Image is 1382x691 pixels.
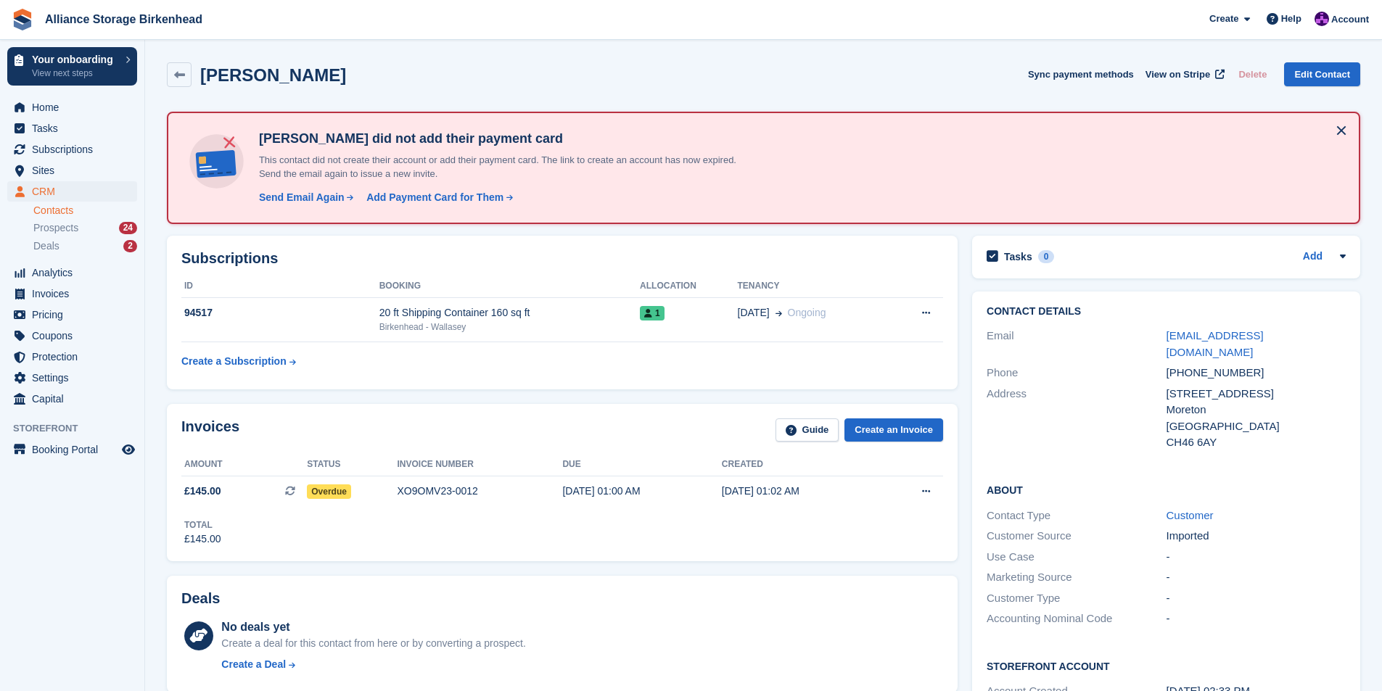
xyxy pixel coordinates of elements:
[33,239,137,254] a: Deals 2
[1167,509,1214,521] a: Customer
[361,190,514,205] a: Add Payment Card for Them
[1167,418,1346,435] div: [GEOGRAPHIC_DATA]
[32,262,119,283] span: Analytics
[379,320,640,334] div: Birkenhead - Wallasey
[184,484,221,499] span: £145.00
[7,305,137,325] a: menu
[181,275,379,298] th: ID
[13,421,144,436] span: Storefront
[32,326,119,346] span: Coupons
[7,368,137,388] a: menu
[987,306,1346,318] h2: Contact Details
[307,453,397,476] th: Status
[7,139,137,160] a: menu
[1303,249,1323,265] a: Add
[181,590,220,607] h2: Deals
[32,54,118,65] p: Your onboarding
[7,118,137,138] a: menu
[1209,12,1238,26] span: Create
[987,328,1166,360] div: Email
[33,220,137,236] a: Prospects 24
[7,97,137,117] a: menu
[1331,12,1369,27] span: Account
[181,348,296,375] a: Create a Subscription
[307,484,351,499] span: Overdue
[738,275,891,298] th: Tenancy
[7,439,137,460] a: menu
[1038,250,1055,263] div: 0
[7,326,137,346] a: menu
[366,190,503,205] div: Add Payment Card for Them
[119,222,137,234] div: 24
[1167,569,1346,586] div: -
[32,389,119,409] span: Capital
[7,284,137,304] a: menu
[259,190,345,205] div: Send Email Again
[722,453,881,476] th: Created
[7,262,137,283] a: menu
[987,508,1166,524] div: Contact Type
[788,307,826,318] span: Ongoing
[32,181,119,202] span: CRM
[181,354,287,369] div: Create a Subscription
[32,118,119,138] span: Tasks
[1281,12,1301,26] span: Help
[987,569,1166,586] div: Marketing Source
[987,658,1346,673] h2: Storefront Account
[1167,611,1346,627] div: -
[1167,365,1346,381] div: [PHONE_NUMBER]
[987,611,1166,627] div: Accounting Nominal Code
[987,386,1166,451] div: Address
[1004,250,1032,263] h2: Tasks
[123,240,137,252] div: 2
[33,239,59,253] span: Deals
[7,47,137,86] a: Your onboarding View next steps
[987,549,1166,566] div: Use Case
[7,347,137,367] a: menu
[1028,62,1134,86] button: Sync payment methods
[1315,12,1329,26] img: Romilly Norton
[221,657,286,672] div: Create a Deal
[1167,434,1346,451] div: CH46 6AY
[32,305,119,325] span: Pricing
[379,275,640,298] th: Booking
[722,484,881,499] div: [DATE] 01:02 AM
[33,221,78,235] span: Prospects
[1167,528,1346,545] div: Imported
[32,347,119,367] span: Protection
[7,160,137,181] a: menu
[221,618,525,636] div: No deals yet
[987,590,1166,607] div: Customer Type
[32,67,118,80] p: View next steps
[1284,62,1360,86] a: Edit Contact
[181,418,239,442] h2: Invoices
[738,305,770,320] span: [DATE]
[39,7,208,31] a: Alliance Storage Birkenhead
[987,482,1346,497] h2: About
[12,9,33,30] img: stora-icon-8386f47178a22dfd0bd8f6a31ec36ba5ce8667c1dd55bd0f319d3a0aa187defe.svg
[253,131,761,147] h4: [PERSON_NAME] did not add their payment card
[1140,62,1227,86] a: View on Stripe
[1167,590,1346,607] div: -
[398,484,563,499] div: XO9OMV23-0012
[184,531,221,547] div: £145.00
[184,518,221,531] div: Total
[1233,62,1272,86] button: Delete
[32,160,119,181] span: Sites
[32,368,119,388] span: Settings
[987,365,1166,381] div: Phone
[221,657,525,672] a: Create a Deal
[562,453,721,476] th: Due
[253,153,761,181] p: This contact did not create their account or add their payment card. The link to create an accoun...
[562,484,721,499] div: [DATE] 01:00 AM
[32,439,119,460] span: Booking Portal
[33,204,137,218] a: Contacts
[181,250,943,267] h2: Subscriptions
[32,284,119,304] span: Invoices
[379,305,640,320] div: 20 ft Shipping Container 160 sq ft
[398,453,563,476] th: Invoice number
[844,418,943,442] a: Create an Invoice
[200,65,346,85] h2: [PERSON_NAME]
[120,441,137,458] a: Preview store
[987,528,1166,545] div: Customer Source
